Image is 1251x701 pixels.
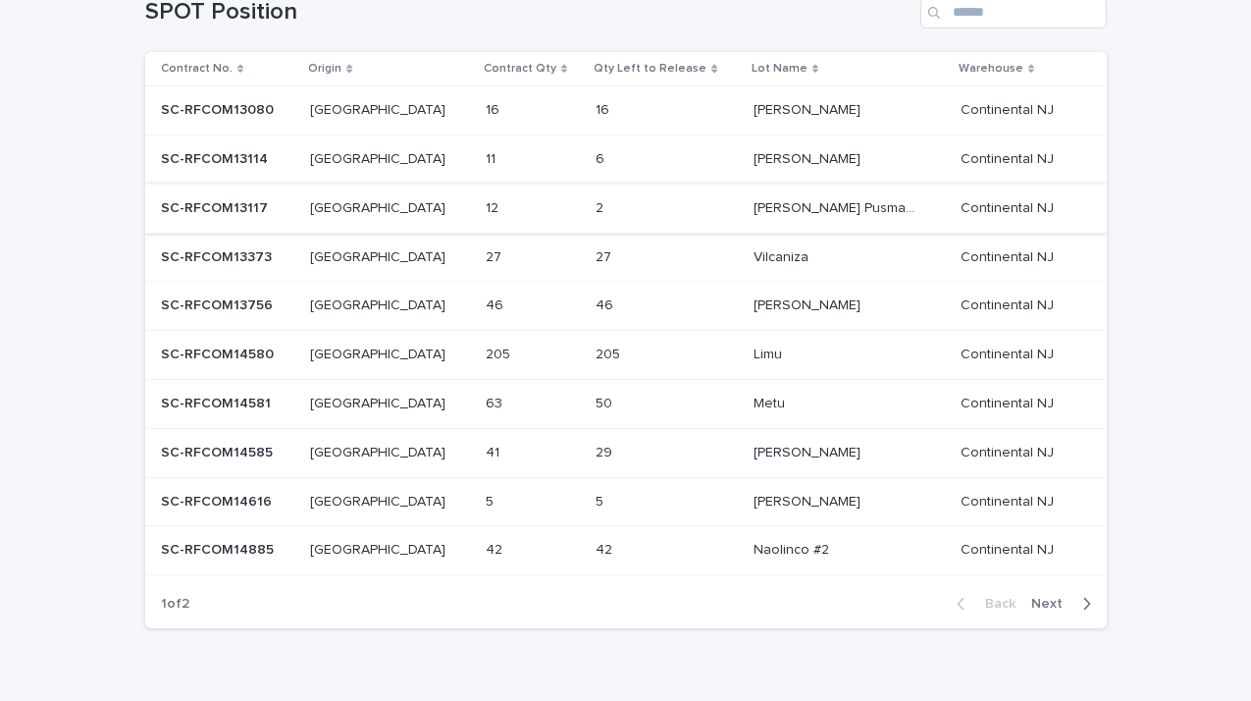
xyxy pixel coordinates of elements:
[161,58,233,80] p: Contract No.
[961,490,1058,511] p: Continental NJ
[961,441,1058,461] p: Continental NJ
[486,343,514,363] p: 205
[961,245,1058,266] p: Continental NJ
[310,147,449,168] p: [GEOGRAPHIC_DATA]
[145,135,1107,184] tr: SC-RFCOM13114SC-RFCOM13114 [GEOGRAPHIC_DATA][GEOGRAPHIC_DATA] 1111 66 [PERSON_NAME][PERSON_NAME] ...
[486,490,497,511] p: 5
[145,331,1107,380] tr: SC-RFCOM14580SC-RFCOM14580 [GEOGRAPHIC_DATA][GEOGRAPHIC_DATA] 205205 205205 LimuLimu Continental ...
[961,538,1058,559] p: Continental NJ
[310,245,449,266] p: [GEOGRAPHIC_DATA]
[486,245,505,266] p: 27
[961,147,1058,168] p: Continental NJ
[1031,597,1074,611] span: Next
[973,597,1016,611] span: Back
[754,538,833,559] p: Naolinco #2
[161,441,277,461] p: SC-RFCOM14585
[754,392,789,412] p: Metu
[161,98,278,119] p: SC-RFCOM13080
[145,282,1107,331] tr: SC-RFCOM13756SC-RFCOM13756 [GEOGRAPHIC_DATA][GEOGRAPHIC_DATA] 4646 4646 [PERSON_NAME][PERSON_NAME...
[486,441,503,461] p: 41
[161,196,272,217] p: SC-RFCOM13117
[596,147,608,168] p: 6
[961,98,1058,119] p: Continental NJ
[310,490,449,511] p: [GEOGRAPHIC_DATA]
[310,441,449,461] p: [GEOGRAPHIC_DATA]
[484,58,556,80] p: Contract Qty
[596,392,616,412] p: 50
[161,392,275,412] p: SC-RFCOM14581
[145,580,205,628] p: 1 of 2
[596,538,616,559] p: 42
[596,343,624,363] p: 205
[961,392,1058,412] p: Continental NJ
[754,294,864,314] p: [PERSON_NAME]
[486,294,507,314] p: 46
[145,184,1107,233] tr: SC-RFCOM13117SC-RFCOM13117 [GEOGRAPHIC_DATA][GEOGRAPHIC_DATA] 1212 22 [PERSON_NAME] Pusma [PERSON...
[754,196,921,217] p: [PERSON_NAME] Pusma [PERSON_NAME]
[310,343,449,363] p: [GEOGRAPHIC_DATA]
[310,98,449,119] p: [GEOGRAPHIC_DATA]
[145,379,1107,428] tr: SC-RFCOM14581SC-RFCOM14581 [GEOGRAPHIC_DATA][GEOGRAPHIC_DATA] 6363 5050 MetuMetu Continental NJCo...
[961,196,1058,217] p: Continental NJ
[310,538,449,559] p: [GEOGRAPHIC_DATA]
[486,196,502,217] p: 12
[596,294,617,314] p: 46
[486,538,506,559] p: 42
[310,196,449,217] p: [GEOGRAPHIC_DATA]
[161,538,278,559] p: SC-RFCOM14885
[752,58,808,80] p: Lot Name
[310,392,449,412] p: [GEOGRAPHIC_DATA]
[486,392,506,412] p: 63
[754,343,786,363] p: Limu
[754,147,864,168] p: [PERSON_NAME]
[1023,595,1107,613] button: Next
[754,441,864,461] p: [PERSON_NAME]
[145,477,1107,526] tr: SC-RFCOM14616SC-RFCOM14616 [GEOGRAPHIC_DATA][GEOGRAPHIC_DATA] 55 55 [PERSON_NAME][PERSON_NAME] Co...
[161,245,276,266] p: SC-RFCOM13373
[959,58,1023,80] p: Warehouse
[486,147,499,168] p: 11
[596,245,615,266] p: 27
[145,428,1107,477] tr: SC-RFCOM14585SC-RFCOM14585 [GEOGRAPHIC_DATA][GEOGRAPHIC_DATA] 4141 2929 [PERSON_NAME][PERSON_NAME...
[145,526,1107,575] tr: SC-RFCOM14885SC-RFCOM14885 [GEOGRAPHIC_DATA][GEOGRAPHIC_DATA] 4242 4242 Naolinco #2Naolinco #2 Co...
[961,343,1058,363] p: Continental NJ
[161,147,272,168] p: SC-RFCOM13114
[161,294,277,314] p: SC-RFCOM13756
[308,58,341,80] p: Origin
[161,490,276,511] p: SC-RFCOM14616
[596,196,607,217] p: 2
[310,294,449,314] p: [GEOGRAPHIC_DATA]
[961,294,1058,314] p: Continental NJ
[596,490,607,511] p: 5
[161,343,278,363] p: SC-RFCOM14580
[754,490,864,511] p: [PERSON_NAME]
[486,98,503,119] p: 16
[596,98,613,119] p: 16
[754,98,864,119] p: [PERSON_NAME]
[145,86,1107,135] tr: SC-RFCOM13080SC-RFCOM13080 [GEOGRAPHIC_DATA][GEOGRAPHIC_DATA] 1616 1616 [PERSON_NAME][PERSON_NAME...
[754,245,812,266] p: Vilcaniza
[145,233,1107,282] tr: SC-RFCOM13373SC-RFCOM13373 [GEOGRAPHIC_DATA][GEOGRAPHIC_DATA] 2727 2727 VilcanizaVilcaniza Contin...
[941,595,1023,613] button: Back
[594,58,706,80] p: Qty Left to Release
[596,441,616,461] p: 29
